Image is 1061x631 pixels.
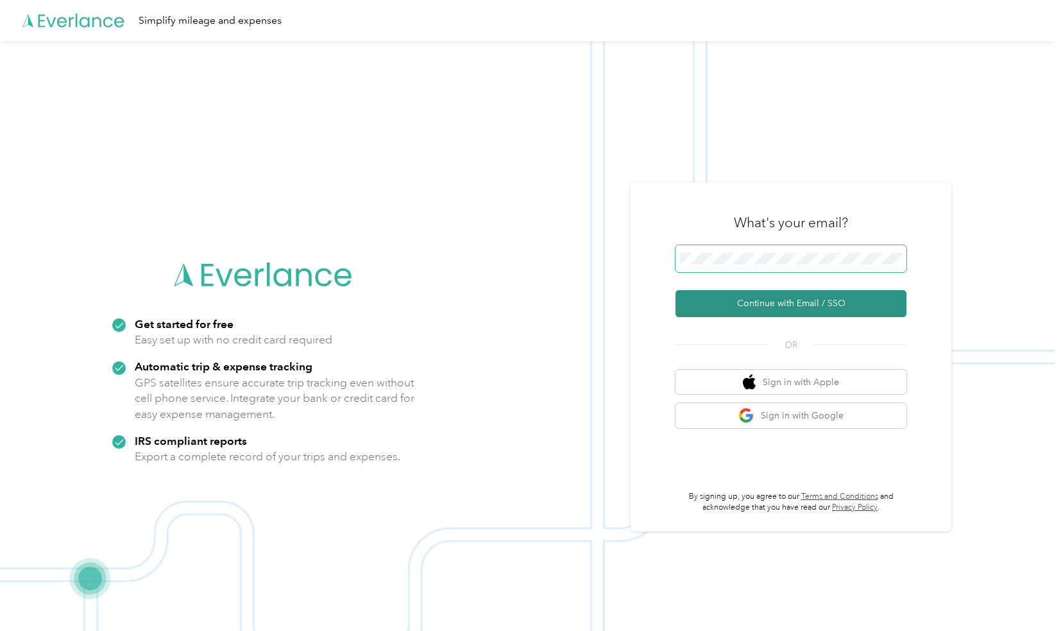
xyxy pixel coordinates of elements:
[135,332,332,348] p: Easy set up with no credit card required
[135,359,312,373] strong: Automatic trip & expense tracking
[135,375,415,422] p: GPS satellites ensure accurate trip tracking even without cell phone service. Integrate your bank...
[738,408,754,424] img: google logo
[675,403,906,428] button: google logoSign in with Google
[135,434,247,447] strong: IRS compliant reports
[675,290,906,317] button: Continue with Email / SSO
[675,370,906,395] button: apple logoSign in with Apple
[832,503,878,512] a: Privacy Policy
[135,317,233,331] strong: Get started for free
[801,492,878,501] a: Terms and Conditions
[743,374,756,390] img: apple logo
[734,214,848,232] h3: What's your email?
[675,491,906,514] p: By signing up, you agree to our and acknowledge that you have read our .
[139,13,282,29] div: Simplify mileage and expenses
[135,449,400,465] p: Export a complete record of your trips and expenses.
[768,338,813,352] span: OR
